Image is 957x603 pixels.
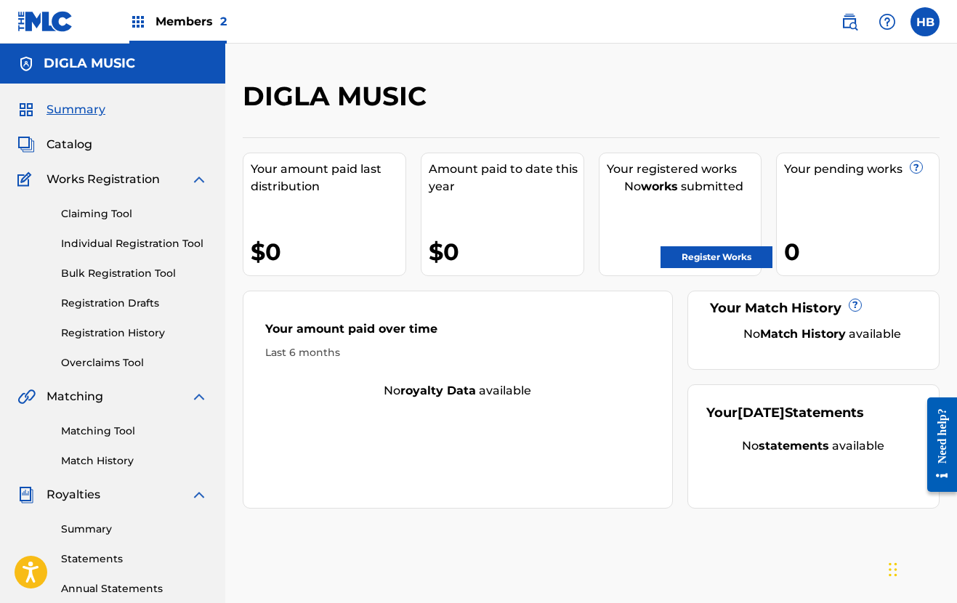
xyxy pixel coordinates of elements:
[916,383,957,507] iframe: Resource Center
[661,246,772,268] a: Register Works
[156,13,227,30] span: Members
[835,7,864,36] a: Public Search
[17,55,35,73] img: Accounts
[61,296,208,311] a: Registration Drafts
[910,7,940,36] div: User Menu
[190,171,208,188] img: expand
[841,13,858,31] img: search
[243,382,672,400] div: No available
[61,206,208,222] a: Claiming Tool
[724,325,921,343] div: No available
[17,388,36,405] img: Matching
[17,171,36,188] img: Works Registration
[738,405,785,421] span: [DATE]
[17,101,105,118] a: SummarySummary
[243,80,434,113] h2: DIGLA MUSIC
[17,101,35,118] img: Summary
[884,533,957,603] iframe: Chat Widget
[47,171,160,188] span: Works Registration
[17,11,73,32] img: MLC Logo
[641,179,678,193] strong: works
[400,384,476,397] strong: royalty data
[61,355,208,371] a: Overclaims Tool
[265,320,650,345] div: Your amount paid over time
[706,437,921,455] div: No available
[17,136,35,153] img: Catalog
[607,161,762,178] div: Your registered works
[61,424,208,439] a: Matching Tool
[61,522,208,537] a: Summary
[265,345,650,360] div: Last 6 months
[47,136,92,153] span: Catalog
[784,235,939,268] div: 0
[849,299,861,311] span: ?
[706,403,864,423] div: Your Statements
[759,439,829,453] strong: statements
[429,161,584,195] div: Amount paid to date this year
[47,486,100,503] span: Royalties
[190,388,208,405] img: expand
[784,161,939,178] div: Your pending works
[61,236,208,251] a: Individual Registration Tool
[61,266,208,281] a: Bulk Registration Tool
[47,388,103,405] span: Matching
[61,325,208,341] a: Registration History
[44,55,135,72] h5: DIGLA MUSIC
[17,136,92,153] a: CatalogCatalog
[879,13,896,31] img: help
[429,235,584,268] div: $0
[251,161,405,195] div: Your amount paid last distribution
[61,581,208,596] a: Annual Statements
[607,178,762,195] div: No submitted
[129,13,147,31] img: Top Rightsholders
[251,235,405,268] div: $0
[190,486,208,503] img: expand
[760,327,846,341] strong: Match History
[47,101,105,118] span: Summary
[706,299,921,318] div: Your Match History
[220,15,227,28] span: 2
[61,551,208,567] a: Statements
[17,486,35,503] img: Royalties
[889,548,897,591] div: Drag
[873,7,902,36] div: Help
[910,161,922,173] span: ?
[61,453,208,469] a: Match History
